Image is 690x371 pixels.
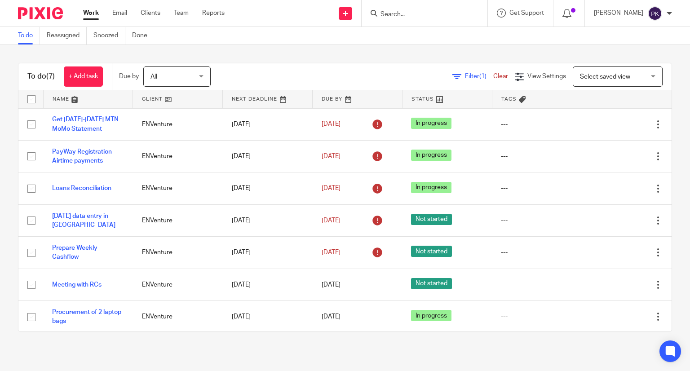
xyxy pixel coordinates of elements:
span: View Settings [527,73,566,79]
div: --- [501,152,573,161]
div: --- [501,248,573,257]
td: ENVenture [133,204,223,236]
a: PayWay Registration - Airtime payments [52,149,115,164]
a: Clear [493,73,508,79]
div: --- [501,120,573,129]
a: Clients [141,9,160,18]
a: Prepare Weekly Cashflow [52,245,97,260]
span: Filter [465,73,493,79]
span: In progress [411,118,451,129]
a: Reassigned [47,27,87,44]
td: [DATE] [223,108,313,140]
span: [DATE] [322,217,341,224]
a: Done [132,27,154,44]
img: svg%3E [648,6,662,21]
td: [DATE] [223,237,313,269]
div: --- [501,280,573,289]
a: Email [112,9,127,18]
a: Team [174,9,189,18]
td: [DATE] [223,140,313,172]
span: Not started [411,246,452,257]
a: Loans Reconciliation [52,185,111,191]
td: ENVenture [133,237,223,269]
a: Meeting with RCs [52,282,102,288]
td: [DATE] [223,204,313,236]
span: [DATE] [322,121,341,128]
td: [DATE] [223,269,313,300]
span: In progress [411,150,451,161]
a: Reports [202,9,225,18]
td: [DATE] [223,301,313,333]
h1: To do [27,72,55,81]
a: + Add task [64,66,103,87]
span: [DATE] [322,282,341,288]
span: (7) [46,73,55,80]
td: ENVenture [133,140,223,172]
span: Tags [501,97,517,102]
img: Pixie [18,7,63,19]
a: Get [DATE]-[DATE] MTN MoMo Statement [52,116,119,132]
span: [DATE] [322,185,341,191]
span: In progress [411,182,451,193]
td: ENVenture [133,301,223,333]
td: ENVenture [133,269,223,300]
td: [DATE] [223,172,313,204]
p: [PERSON_NAME] [594,9,643,18]
span: Select saved view [580,74,630,80]
div: --- [501,312,573,321]
a: [DATE] data entry in [GEOGRAPHIC_DATA] [52,213,115,228]
p: Due by [119,72,139,81]
td: ENVenture [133,172,223,204]
input: Search [380,11,460,19]
span: (1) [479,73,487,79]
span: Not started [411,214,452,225]
a: Work [83,9,99,18]
div: --- [501,184,573,193]
span: All [150,74,157,80]
span: [DATE] [322,249,341,256]
span: [DATE] [322,314,341,320]
td: ENVenture [133,108,223,140]
div: --- [501,216,573,225]
span: [DATE] [322,153,341,159]
a: Procurement of 2 laptop bags [52,309,121,324]
span: Not started [411,278,452,289]
a: To do [18,27,40,44]
span: In progress [411,310,451,321]
a: Snoozed [93,27,125,44]
span: Get Support [509,10,544,16]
